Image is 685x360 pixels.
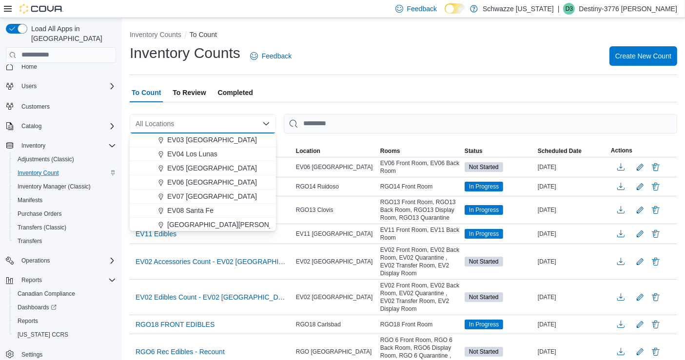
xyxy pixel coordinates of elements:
[130,161,276,175] button: EV05 [GEOGRAPHIC_DATA]
[18,303,57,311] span: Dashboards
[10,180,120,193] button: Inventory Manager (Classic)
[18,274,46,286] button: Reports
[609,46,677,66] button: Create New Count
[378,224,463,244] div: EV11 Front Room, EV11 Back Room
[445,3,465,14] input: Dark Mode
[136,320,215,329] span: RGO18 FRONT EDIBLES
[378,196,463,224] div: RGO13 Front Room, RGO13 Back Room, RGO13 Display Room, RGO13 Quarantine
[469,257,499,266] span: Not Started
[18,155,74,163] span: Adjustments (Classic)
[378,319,463,330] div: RGO18 Front Room
[21,142,45,150] span: Inventory
[14,181,116,192] span: Inventory Manager (Classic)
[284,114,677,133] input: This is a search bar. After typing your query, hit enter to filter the results lower in the page.
[378,181,463,192] div: RGO14 Front Room
[296,293,373,301] span: EV02 [GEOGRAPHIC_DATA]
[536,204,609,216] div: [DATE]
[18,237,42,245] span: Transfers
[173,83,206,102] span: To Review
[132,227,180,241] button: EV11 Edibles
[536,161,609,173] div: [DATE]
[469,229,499,238] span: In Progress
[18,331,68,339] span: [US_STATE] CCRS
[18,60,116,73] span: Home
[10,314,120,328] button: Reports
[132,254,292,269] button: EV02 Accessories Count - EV02 [GEOGRAPHIC_DATA]
[10,166,120,180] button: Inventory Count
[634,317,646,332] button: Edit count details
[136,229,176,239] span: EV11 Edibles
[10,301,120,314] a: Dashboards
[136,257,288,266] span: EV02 Accessories Count - EV02 [GEOGRAPHIC_DATA]
[465,257,503,266] span: Not Started
[10,234,120,248] button: Transfers
[132,290,292,304] button: EV02 Edibles Count - EV02 [GEOGRAPHIC_DATA]
[21,351,42,359] span: Settings
[14,167,63,179] a: Inventory Count
[296,348,372,356] span: RGO [GEOGRAPHIC_DATA]
[650,161,662,173] button: Delete
[538,147,582,155] span: Scheduled Date
[465,320,503,329] span: In Progress
[296,321,341,328] span: RGO18 Carlsbad
[18,80,116,92] span: Users
[296,163,373,171] span: EV06 [GEOGRAPHIC_DATA]
[130,218,276,232] button: [GEOGRAPHIC_DATA][PERSON_NAME]
[167,135,257,145] span: EV03 [GEOGRAPHIC_DATA]
[10,207,120,221] button: Purchase Orders
[18,255,116,266] span: Operations
[218,83,253,102] span: Completed
[650,291,662,303] button: Delete
[2,139,120,152] button: Inventory
[10,221,120,234] button: Transfers (Classic)
[465,292,503,302] span: Not Started
[650,256,662,267] button: Delete
[130,189,276,204] button: EV07 [GEOGRAPHIC_DATA]
[615,51,671,61] span: Create New Count
[2,79,120,93] button: Users
[14,315,116,327] span: Reports
[634,254,646,269] button: Edit count details
[579,3,677,15] p: Destiny-3776 [PERSON_NAME]
[18,61,41,73] a: Home
[18,210,62,218] span: Purchase Orders
[21,122,41,130] span: Catalog
[130,175,276,189] button: EV06 [GEOGRAPHIC_DATA]
[14,194,46,206] a: Manifests
[132,317,218,332] button: RGO18 FRONT EDIBLES
[130,30,677,41] nav: An example of EuiBreadcrumbs
[296,258,373,265] span: EV02 [GEOGRAPHIC_DATA]
[130,31,181,38] button: Inventory Counts
[18,196,42,204] span: Manifests
[14,167,116,179] span: Inventory Count
[167,149,217,159] span: EV04 Los Lunas
[132,344,229,359] button: RGO6 Rec Edibles - Recount
[14,222,70,233] a: Transfers (Classic)
[18,101,54,113] a: Customers
[18,120,116,132] span: Catalog
[650,181,662,192] button: Delete
[167,191,257,201] span: EV07 [GEOGRAPHIC_DATA]
[634,290,646,304] button: Edit count details
[18,317,38,325] span: Reports
[469,347,499,356] span: Not Started
[14,329,116,341] span: Washington CCRS
[167,163,257,173] span: EV05 [GEOGRAPHIC_DATA]
[465,347,503,357] span: Not Started
[10,152,120,166] button: Adjustments (Classic)
[21,63,37,71] span: Home
[20,4,63,14] img: Cova
[465,205,503,215] span: In Progress
[465,182,503,191] span: In Progress
[167,206,214,215] span: EV08 Santa Fe
[536,319,609,330] div: [DATE]
[18,183,91,190] span: Inventory Manager (Classic)
[190,31,217,38] button: To Count
[650,346,662,358] button: Delete
[465,162,503,172] span: Not Started
[10,287,120,301] button: Canadian Compliance
[650,319,662,330] button: Delete
[611,147,632,154] span: Actions
[167,177,257,187] span: EV06 [GEOGRAPHIC_DATA]
[483,3,554,15] p: Schwazze [US_STATE]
